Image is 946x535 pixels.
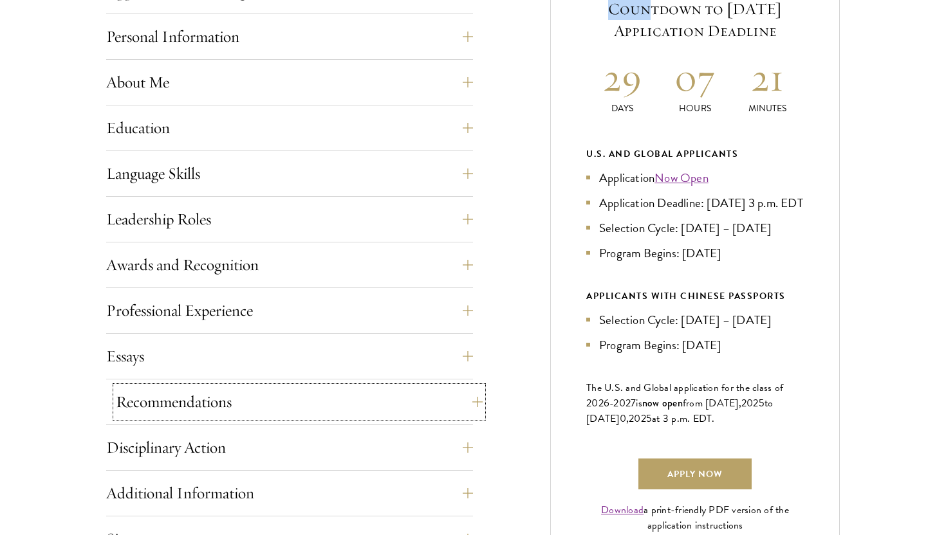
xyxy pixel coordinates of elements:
[106,204,473,235] button: Leadership Roles
[659,102,732,115] p: Hours
[586,146,804,162] div: U.S. and Global Applicants
[683,395,741,411] span: from [DATE],
[629,411,646,426] span: 202
[586,244,804,262] li: Program Begins: [DATE]
[654,168,709,187] a: Now Open
[620,411,626,426] span: 0
[106,158,473,189] button: Language Skills
[586,336,804,354] li: Program Begins: [DATE]
[106,249,473,280] button: Awards and Recognition
[731,102,804,115] p: Minutes
[586,53,659,102] h2: 29
[659,53,732,102] h2: 07
[741,395,759,411] span: 202
[586,168,804,187] li: Application
[106,432,473,463] button: Disciplinary Action
[601,502,644,518] a: Download
[106,341,473,372] button: Essays
[604,395,609,411] span: 6
[642,395,683,410] span: now open
[586,102,659,115] p: Days
[646,411,652,426] span: 5
[586,395,773,426] span: to [DATE]
[106,295,473,326] button: Professional Experience
[759,395,765,411] span: 5
[586,219,804,237] li: Selection Cycle: [DATE] – [DATE]
[586,502,804,533] div: a print-friendly PDF version of the application instructions
[636,395,642,411] span: is
[631,395,636,411] span: 7
[106,67,473,98] button: About Me
[586,288,804,304] div: APPLICANTS WITH CHINESE PASSPORTS
[106,21,473,52] button: Personal Information
[731,53,804,102] h2: 21
[106,113,473,143] button: Education
[106,478,473,509] button: Additional Information
[116,386,483,417] button: Recommendations
[586,194,804,212] li: Application Deadline: [DATE] 3 p.m. EDT
[586,380,783,411] span: The U.S. and Global application for the class of 202
[626,411,629,426] span: ,
[638,458,752,489] a: Apply Now
[652,411,715,426] span: at 3 p.m. EDT.
[586,311,804,329] li: Selection Cycle: [DATE] – [DATE]
[609,395,631,411] span: -202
